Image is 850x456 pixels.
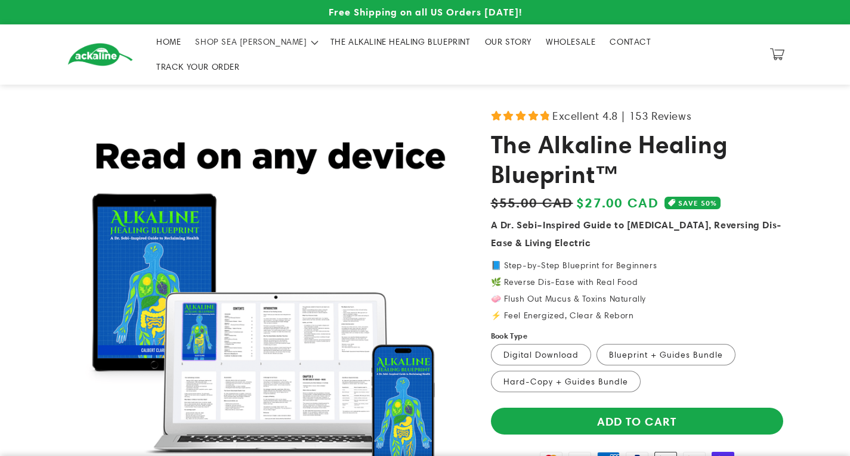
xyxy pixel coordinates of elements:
span: THE ALKALINE HEALING BLUEPRINT [330,36,471,47]
label: Digital Download [491,344,591,365]
a: TRACK YOUR ORDER [149,54,247,79]
span: Free Shipping on all US Orders [DATE]! [329,6,522,18]
span: OUR STORY [485,36,531,47]
span: SAVE 50% [678,197,717,209]
a: CONTACT [602,29,658,54]
span: TRACK YOUR ORDER [156,61,240,72]
label: Hard-Copy + Guides Bundle [491,371,641,392]
label: Blueprint + Guides Bundle [596,344,735,365]
span: SHOP SEA [PERSON_NAME] [195,36,307,47]
span: Excellent 4.8 | 153 Reviews [552,106,691,126]
span: $27.00 CAD [576,193,659,213]
label: Book Type [491,330,528,342]
h1: The Alkaline Healing Blueprint™ [491,129,783,190]
span: WHOLESALE [546,36,595,47]
a: WHOLESALE [539,29,602,54]
s: $55.00 CAD [491,193,573,212]
a: HOME [149,29,188,54]
summary: SHOP SEA [PERSON_NAME] [188,29,323,54]
p: 📘 Step-by-Step Blueprint for Beginners 🌿 Reverse Dis-Ease with Real Food 🧼 Flush Out Mucus & Toxi... [491,261,783,319]
button: Add to cart [491,408,783,435]
span: CONTACT [610,36,651,47]
span: HOME [156,36,181,47]
img: Ackaline [67,43,133,66]
a: THE ALKALINE HEALING BLUEPRINT [323,29,478,54]
a: OUR STORY [478,29,539,54]
strong: A Dr. Sebi–Inspired Guide to [MEDICAL_DATA], Reversing Dis-Ease & Living Electric [491,219,781,249]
